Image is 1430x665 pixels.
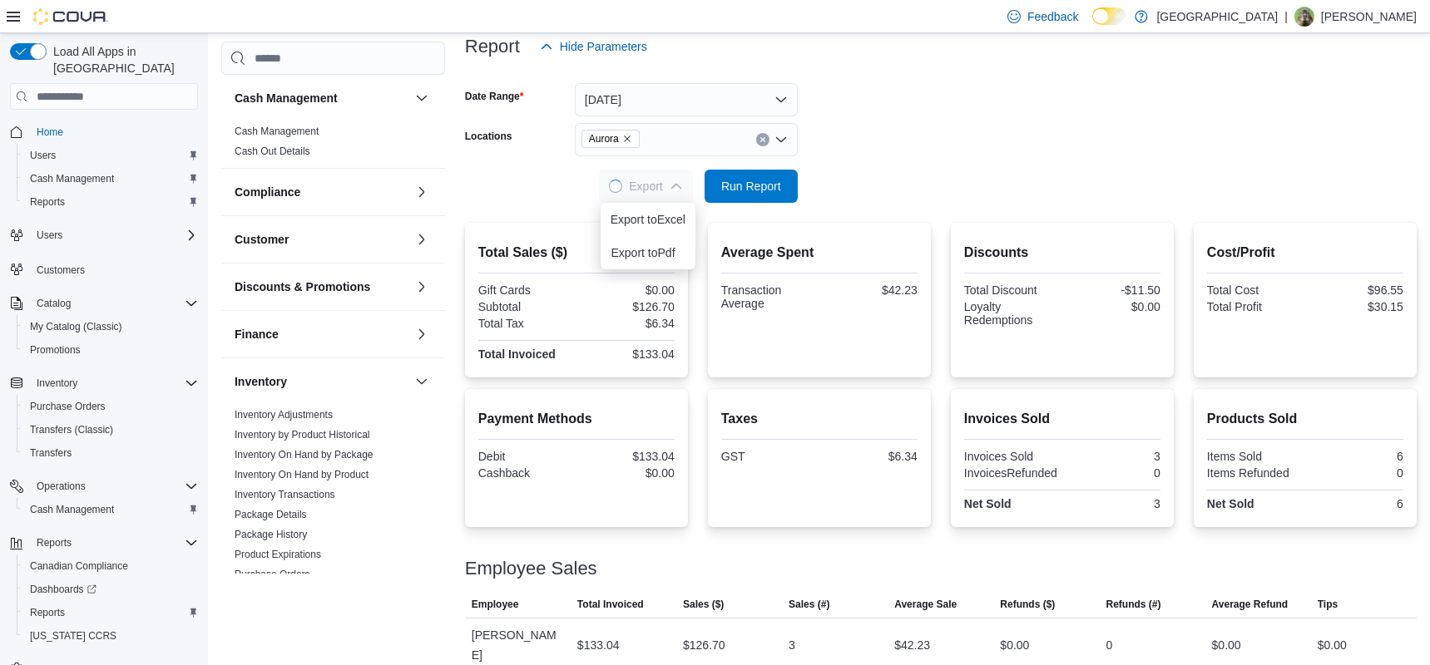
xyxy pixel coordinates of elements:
[30,373,198,393] span: Inventory
[964,243,1160,263] h2: Discounts
[964,409,1160,429] h2: Invoices Sold
[30,225,69,245] button: Users
[412,372,432,392] button: Inventory
[30,195,65,209] span: Reports
[412,277,432,297] button: Discounts & Promotions
[721,243,918,263] h2: Average Spent
[30,606,65,619] span: Reports
[412,182,432,202] button: Compliance
[30,343,81,357] span: Promotions
[478,283,573,297] div: Gift Cards
[23,397,112,416] a: Purchase Orders
[894,635,930,655] div: $42.23
[1207,283,1302,297] div: Total Cost
[30,122,70,142] a: Home
[683,598,724,611] span: Sales ($)
[235,428,370,441] span: Inventory by Product Historical
[235,373,408,390] button: Inventory
[30,476,198,496] span: Operations
[23,500,198,520] span: Cash Management
[3,372,205,395] button: Inventory
[235,468,369,481] span: Inventory On Hand by Product
[478,347,556,361] strong: Total Invoiced
[30,172,114,185] span: Cash Management
[30,121,198,142] span: Home
[235,568,310,581] span: Purchase Orders
[609,180,622,193] span: Loading
[37,126,63,139] span: Home
[789,598,829,611] span: Sales (#)
[577,635,620,655] div: $133.04
[789,635,795,655] div: 3
[412,229,432,249] button: Customer
[30,293,77,313] button: Catalog
[1212,598,1289,611] span: Average Refund
[23,145,198,165] span: Users
[47,43,198,76] span: Load All Apps in [GEOGRAPHIC_DATA]
[17,578,205,601] a: Dashboards
[235,373,287,390] h3: Inventory
[17,624,205,648] button: [US_STATE] CCRS
[465,559,597,579] h3: Employee Sales
[235,488,335,501] span: Inventory Transactions
[235,489,335,500] a: Inventory Transactions
[599,170,692,203] button: LoadingExport
[221,405,445,631] div: Inventory
[1066,283,1160,297] div: -$11.50
[37,229,62,242] span: Users
[478,466,573,480] div: Cashback
[17,338,205,362] button: Promotions
[1156,7,1278,27] p: [GEOGRAPHIC_DATA]
[601,203,695,236] button: Export toExcel
[23,579,103,599] a: Dashboards
[23,603,72,623] a: Reports
[478,409,675,429] h2: Payment Methods
[23,626,198,646] span: Washington CCRS
[23,500,121,520] a: Cash Management
[23,603,198,623] span: Reports
[412,324,432,344] button: Finance
[30,559,128,573] span: Canadian Compliance
[235,126,319,137] a: Cash Management
[235,278,370,295] h3: Discounts & Promotions
[1027,8,1078,25] span: Feedback
[235,448,374,461] span: Inventory On Hand by Package
[1066,497,1160,510] div: 3
[37,536,72,549] span: Reports
[1321,7,1417,27] p: [PERSON_NAME]
[235,508,307,521] span: Package Details
[37,480,86,493] span: Operations
[30,400,106,413] span: Purchase Orders
[465,90,524,103] label: Date Range
[235,449,374,461] a: Inventory On Hand by Package
[17,418,205,441] button: Transfers (Classic)
[1212,635,1241,655] div: $0.00
[1106,598,1161,611] span: Refunds (#)
[964,497,1012,510] strong: Net Sold
[721,450,816,463] div: GST
[17,395,205,418] button: Purchase Orders
[3,475,205,498] button: Operations
[17,554,205,578] button: Canadian Compliance
[589,131,619,147] span: Aurora
[894,598,957,611] span: Average Sale
[609,170,682,203] span: Export
[235,125,319,138] span: Cash Management
[705,170,798,203] button: Run Report
[465,37,520,57] h3: Report
[30,446,72,460] span: Transfers
[235,529,307,540] a: Package History
[23,420,120,440] a: Transfers (Classic)
[721,409,918,429] h2: Taxes
[611,213,685,226] span: Export to Excel
[17,441,205,465] button: Transfers
[30,583,96,596] span: Dashboards
[235,145,310,158] span: Cash Out Details
[1066,300,1160,313] div: $0.00
[30,423,113,436] span: Transfers (Classic)
[235,231,289,248] h3: Customer
[622,134,632,144] button: Remove Aurora from selection in this group
[823,450,918,463] div: $6.34
[580,283,675,297] div: $0.00
[17,167,205,190] button: Cash Management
